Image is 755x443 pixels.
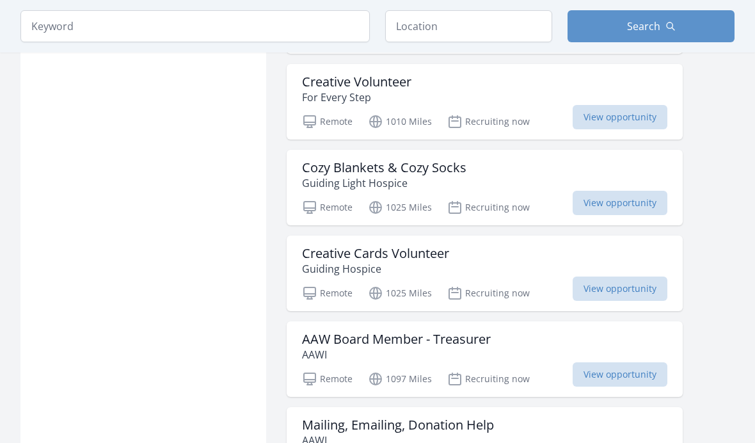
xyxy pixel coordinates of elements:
[302,90,411,105] p: For Every Step
[447,371,530,387] p: Recruiting now
[368,200,432,215] p: 1025 Miles
[302,371,353,387] p: Remote
[573,191,667,215] span: View opportunity
[627,19,660,34] span: Search
[302,246,449,261] h3: Creative Cards Volunteer
[302,417,494,433] h3: Mailing, Emailing, Donation Help
[568,10,735,42] button: Search
[447,286,530,301] p: Recruiting now
[573,105,667,129] span: View opportunity
[368,286,432,301] p: 1025 Miles
[447,114,530,129] p: Recruiting now
[385,10,552,42] input: Location
[287,321,683,397] a: AAW Board Member - Treasurer AAWI Remote 1097 Miles Recruiting now View opportunity
[573,277,667,301] span: View opportunity
[368,371,432,387] p: 1097 Miles
[447,200,530,215] p: Recruiting now
[302,175,466,191] p: Guiding Light Hospice
[302,347,491,362] p: AAWI
[302,200,353,215] p: Remote
[302,286,353,301] p: Remote
[302,332,491,347] h3: AAW Board Member - Treasurer
[20,10,370,42] input: Keyword
[287,236,683,311] a: Creative Cards Volunteer Guiding Hospice Remote 1025 Miles Recruiting now View opportunity
[302,160,466,175] h3: Cozy Blankets & Cozy Socks
[287,150,683,225] a: Cozy Blankets & Cozy Socks Guiding Light Hospice Remote 1025 Miles Recruiting now View opportunity
[302,74,411,90] h3: Creative Volunteer
[302,114,353,129] p: Remote
[573,362,667,387] span: View opportunity
[287,64,683,140] a: Creative Volunteer For Every Step Remote 1010 Miles Recruiting now View opportunity
[302,261,449,277] p: Guiding Hospice
[368,114,432,129] p: 1010 Miles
